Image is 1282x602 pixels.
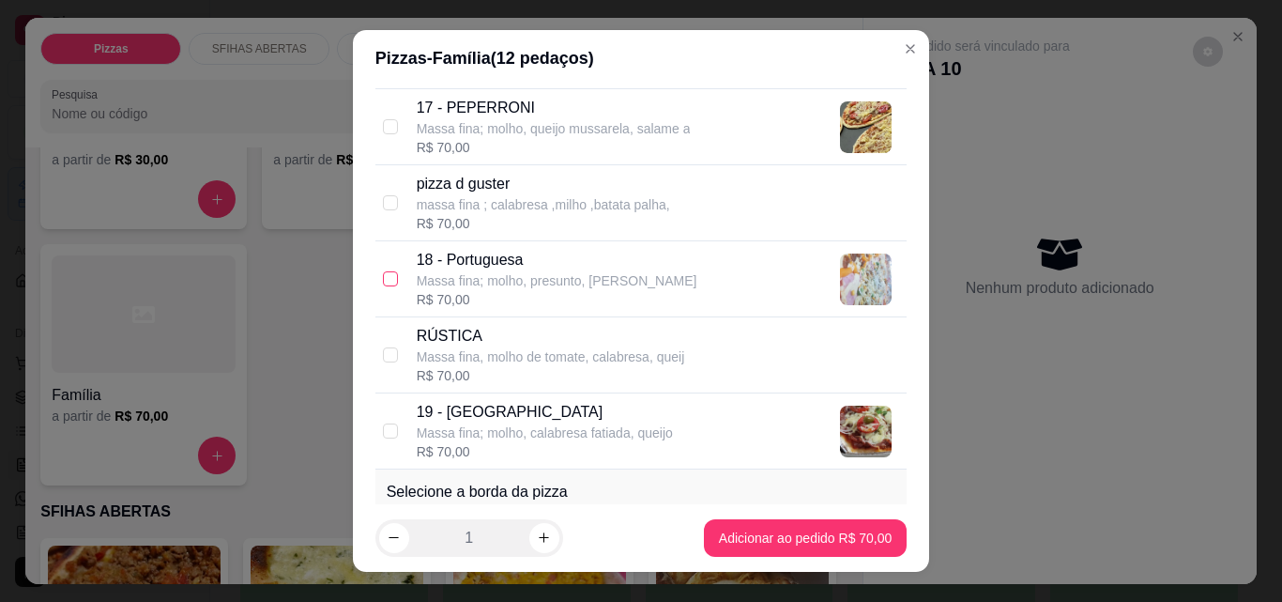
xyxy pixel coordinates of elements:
div: Pizzas - Família ( 12 pedaços) [375,45,908,71]
p: Massa fina; molho, presunto, [PERSON_NAME] [417,271,697,290]
p: Massa fina; molho, calabresa fatiada, queijo [417,424,673,442]
img: product-image [840,406,892,457]
p: 18 - Portuguesa [417,249,697,271]
button: Close [895,34,925,64]
p: massa fina ; calabresa ,milho ,batata palha, [417,195,670,214]
button: decrease-product-quantity [379,523,409,553]
img: product-image [840,254,892,305]
p: RÚSTICA [417,325,685,347]
p: 17 - PEPERRONI [417,97,691,119]
div: R$ 70,00 [417,138,691,157]
button: Adicionar ao pedido R$ 70,00 [704,519,907,557]
button: increase-product-quantity [529,523,559,553]
img: product-image [840,101,892,153]
p: Massa fina; molho, queijo mussarela, salame a [417,119,691,138]
p: 1 [465,527,473,549]
div: R$ 70,00 [417,214,670,233]
div: R$ 70,00 [417,442,673,461]
div: R$ 70,00 [417,366,685,385]
p: pizza d guster [417,173,670,195]
p: 19 - [GEOGRAPHIC_DATA] [417,401,673,424]
p: Massa fina, molho de tomate, calabresa, queij [417,347,685,366]
div: R$ 70,00 [417,290,697,309]
p: Selecione a borda da pizza [387,481,568,503]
